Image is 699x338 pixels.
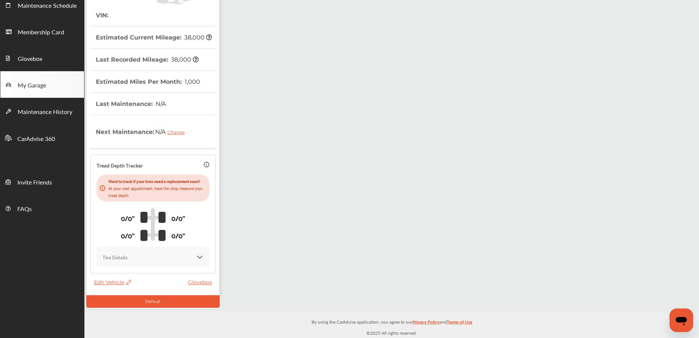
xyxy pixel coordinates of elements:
span: N/A [154,100,166,107]
a: Maintenance History [0,98,84,124]
th: Last Maintenance : [96,93,166,115]
span: 38,000 [183,34,212,41]
img: KOKaJQAAAABJRU5ErkJggg== [196,254,204,261]
th: Estimated Current Mileage : [96,27,212,48]
div: © 2025 All rights reserved. [84,311,699,338]
a: Membership Card [0,18,84,45]
span: My Garage [18,81,46,90]
div: Change [167,130,188,135]
a: My Garage [0,71,84,98]
p: By using the CarAdvise application, you agree to our and [84,318,699,325]
span: N/A [154,123,190,141]
th: Estimated Miles Per Month : [96,71,200,93]
p: 0/0" [121,230,135,241]
span: Maintenance History [18,107,72,117]
span: 38,000 [170,56,199,63]
a: Terms of Use [447,318,472,329]
span: CarAdvise 360 [17,134,55,144]
a: Privacy Policy [413,318,439,329]
a: Glovebox [188,279,216,286]
a: Glovebox [0,45,84,71]
p: 0/0" [121,212,135,224]
span: Invite Friends [17,178,52,187]
th: Next Maintenance : [96,115,190,148]
p: At your next appointment, have the shop measure your tread depth. [108,184,206,199]
span: Maintenance Schedule [18,1,77,11]
p: Tread Depth Tracker [97,161,143,169]
div: Default [86,295,220,308]
th: VIN : [96,4,109,26]
img: tire_track_logo.b900bcbc.svg [140,208,166,241]
span: Glovebox [18,54,42,64]
span: Membership Card [18,28,64,37]
span: Edit Vehicle [94,279,131,286]
th: Last Recorded Mileage : [96,49,199,70]
p: Want to track if your tires need a replacement soon? [108,177,206,184]
iframe: Button to launch messaging window [670,308,693,332]
p: 0/0" [171,230,185,241]
span: FAQs [17,204,32,214]
p: Tire Details [102,253,128,261]
span: 1,000 [184,78,200,85]
p: 0/0" [171,212,185,224]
